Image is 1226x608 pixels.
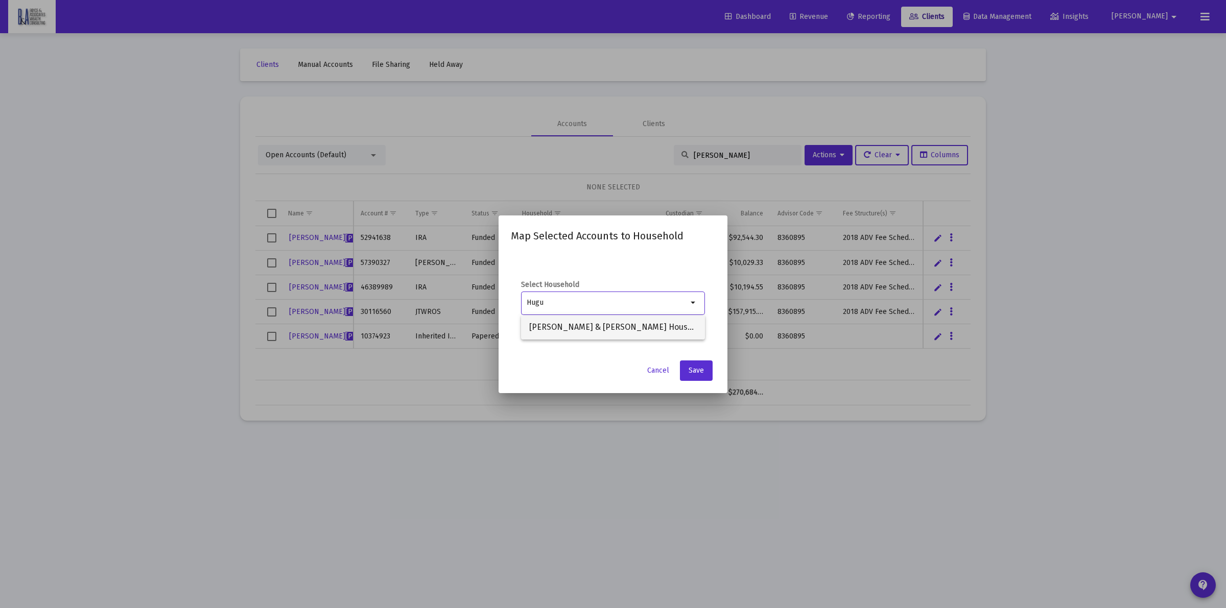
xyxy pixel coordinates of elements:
[511,228,715,244] h2: Map Selected Accounts to Household
[647,366,669,375] span: Cancel
[689,366,704,375] span: Save
[680,360,713,381] button: Save
[521,280,705,290] label: Select Household
[639,360,677,381] button: Cancel
[529,315,697,339] span: [PERSON_NAME] & [PERSON_NAME] Household
[527,299,688,307] input: Search or select a household
[688,297,700,309] mat-icon: arrow_drop_down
